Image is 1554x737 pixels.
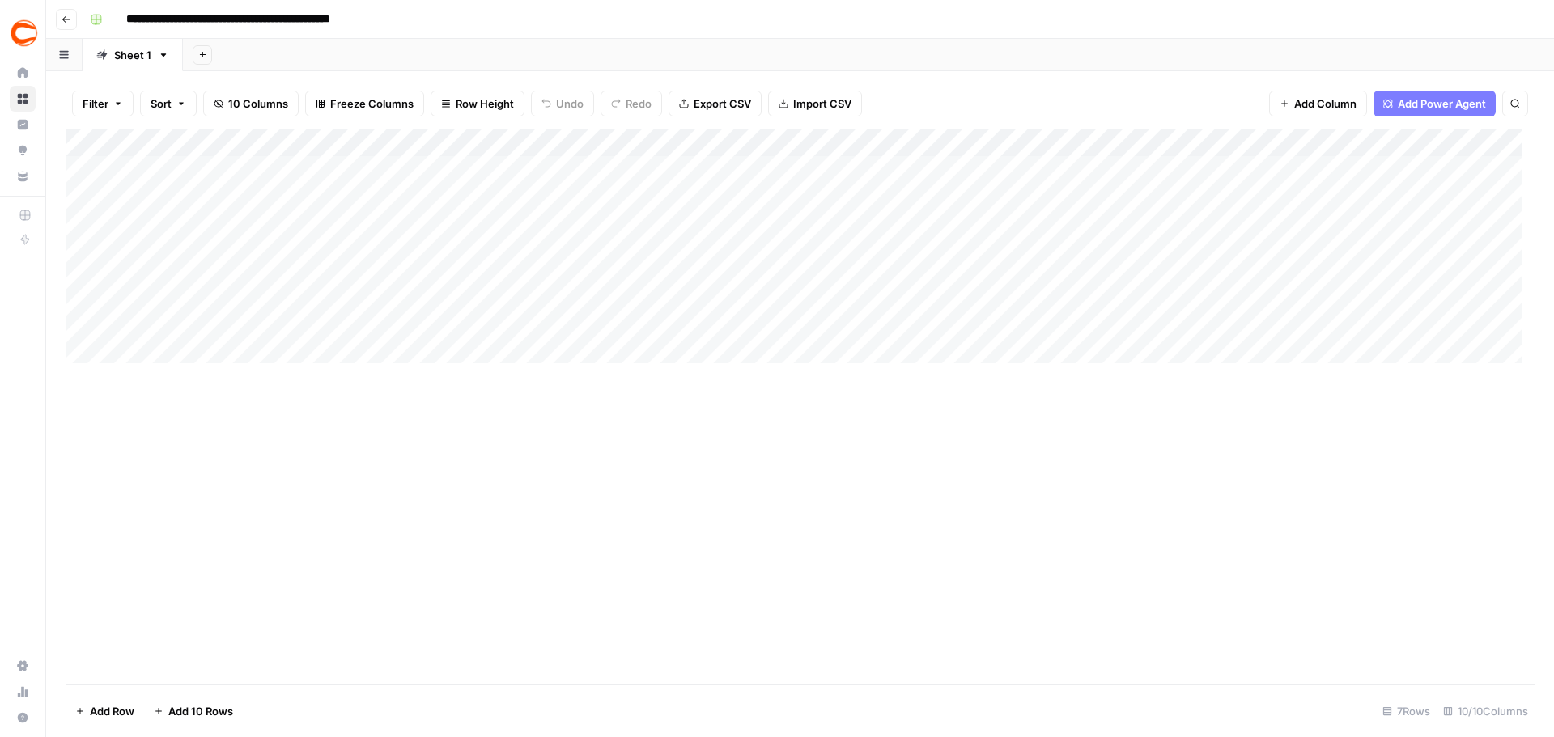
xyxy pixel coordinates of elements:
[694,95,751,112] span: Export CSV
[144,698,243,724] button: Add 10 Rows
[66,698,144,724] button: Add Row
[1437,698,1535,724] div: 10/10 Columns
[431,91,524,116] button: Row Height
[10,705,36,731] button: Help + Support
[1294,95,1357,112] span: Add Column
[203,91,299,116] button: 10 Columns
[90,703,134,719] span: Add Row
[151,95,172,112] span: Sort
[10,13,36,53] button: Workspace: Covers
[1398,95,1486,112] span: Add Power Agent
[228,95,288,112] span: 10 Columns
[10,112,36,138] a: Insights
[1374,91,1496,116] button: Add Power Agent
[10,138,36,163] a: Opportunities
[556,95,584,112] span: Undo
[793,95,851,112] span: Import CSV
[10,19,39,48] img: Covers Logo
[601,91,662,116] button: Redo
[10,679,36,705] a: Usage
[531,91,594,116] button: Undo
[456,95,514,112] span: Row Height
[72,91,134,116] button: Filter
[305,91,424,116] button: Freeze Columns
[669,91,762,116] button: Export CSV
[10,86,36,112] a: Browse
[768,91,862,116] button: Import CSV
[10,653,36,679] a: Settings
[83,95,108,112] span: Filter
[83,39,183,71] a: Sheet 1
[330,95,414,112] span: Freeze Columns
[10,163,36,189] a: Your Data
[626,95,652,112] span: Redo
[114,47,151,63] div: Sheet 1
[168,703,233,719] span: Add 10 Rows
[1269,91,1367,116] button: Add Column
[140,91,197,116] button: Sort
[1376,698,1437,724] div: 7 Rows
[10,60,36,86] a: Home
